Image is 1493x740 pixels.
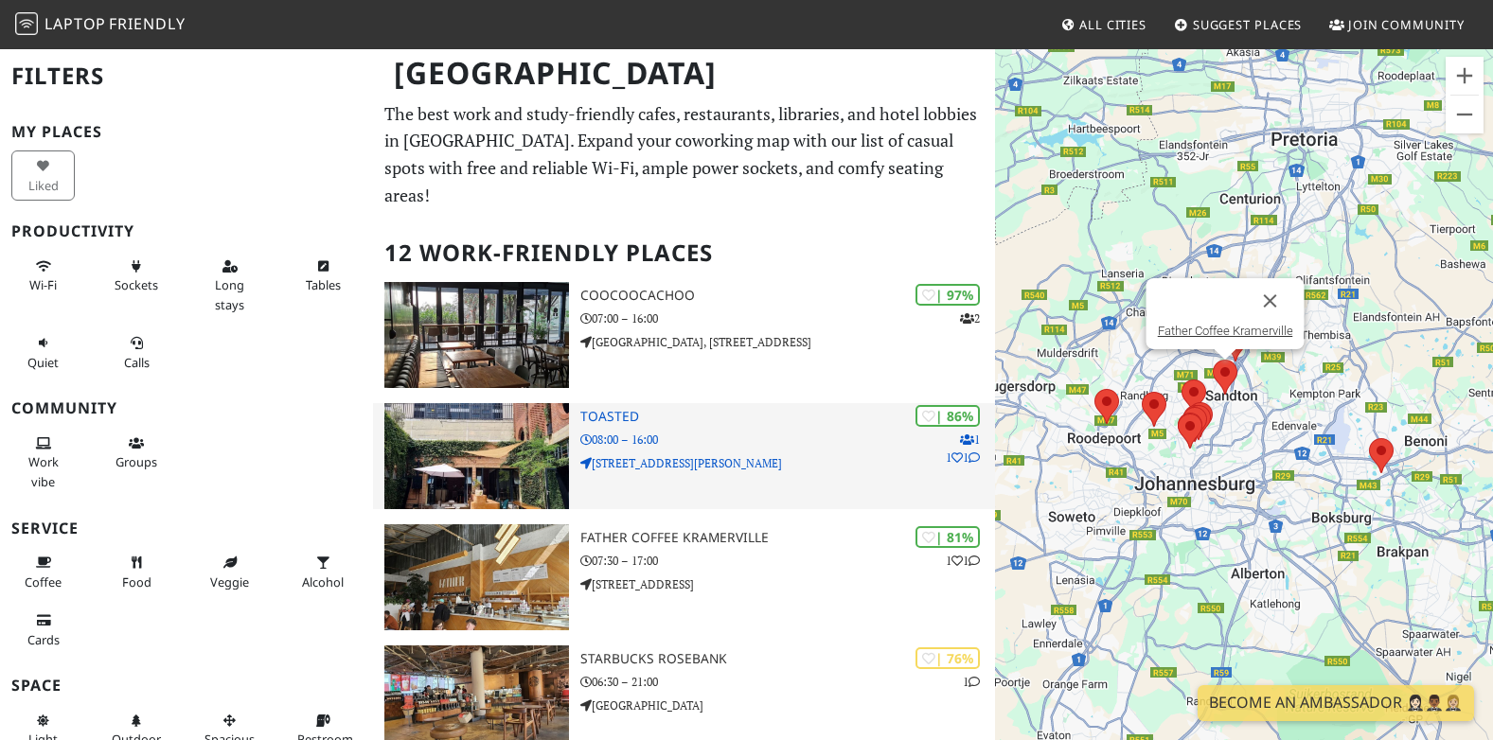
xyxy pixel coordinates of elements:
button: Work vibe [11,428,75,497]
p: [STREET_ADDRESS] [580,575,995,593]
span: Suggest Places [1193,16,1303,33]
a: Coocoocachoo | 97% 2 Coocoocachoo 07:00 – 16:00 [GEOGRAPHIC_DATA], [STREET_ADDRESS] [373,282,995,388]
button: Long stays [198,251,261,320]
button: Quiet [11,327,75,378]
h3: My Places [11,123,362,141]
a: Father Coffee Kramerville | 81% 11 Father Coffee Kramerville 07:30 – 17:00 [STREET_ADDRESS] [373,524,995,630]
span: Stable Wi-Fi [29,276,57,293]
h3: Starbucks Rosebank [580,651,995,667]
button: Cards [11,605,75,655]
div: | 81% [915,526,980,548]
p: 07:30 – 17:00 [580,552,995,570]
button: Coffee [11,547,75,597]
p: 08:00 – 16:00 [580,431,995,449]
button: Tables [292,251,355,301]
h3: Father Coffee Kramerville [580,530,995,546]
a: Suggest Places [1166,8,1310,42]
button: Calls [105,327,169,378]
h3: Community [11,399,362,417]
span: Alcohol [302,573,344,590]
p: 07:00 – 16:00 [580,309,995,327]
button: Groups [105,428,169,478]
h1: [GEOGRAPHIC_DATA] [379,47,991,99]
span: Group tables [116,453,157,470]
button: Alcohol [292,547,355,597]
img: LaptopFriendly [15,12,38,35]
h3: Coocoocachoo [580,288,995,304]
h3: Space [11,677,362,695]
button: Food [105,547,169,597]
p: 06:30 – 21:00 [580,673,995,691]
button: Zoom out [1446,96,1484,133]
p: 1 1 [946,552,980,570]
a: Toasted | 86% 111 Toasted 08:00 – 16:00 [STREET_ADDRESS][PERSON_NAME] [373,403,995,509]
h3: Productivity [11,222,362,240]
span: Coffee [25,573,62,590]
span: Laptop [44,13,106,34]
a: All Cities [1053,8,1154,42]
button: Zoom in [1446,57,1484,95]
span: Quiet [27,354,59,371]
button: Sockets [105,251,169,301]
button: Wi-Fi [11,251,75,301]
span: Long stays [215,276,244,312]
p: The best work and study-friendly cafes, restaurants, libraries, and hotel lobbies in [GEOGRAPHIC_... [384,100,984,209]
span: People working [28,453,59,489]
a: Join Community [1322,8,1472,42]
button: Close [1248,278,1293,324]
span: Veggie [210,573,249,590]
div: | 97% [915,284,980,306]
span: Work-friendly tables [306,276,341,293]
div: | 86% [915,405,980,427]
span: Friendly [109,13,185,34]
div: | 76% [915,647,980,669]
span: Power sockets [115,276,158,293]
p: 1 [963,673,980,691]
p: [GEOGRAPHIC_DATA] [580,696,995,714]
span: Video/audio calls [124,354,150,371]
h2: Filters [11,47,362,105]
button: Veggie [198,547,261,597]
span: Credit cards [27,631,60,648]
span: All Cities [1079,16,1146,33]
img: Coocoocachoo [384,282,569,388]
p: [GEOGRAPHIC_DATA], [STREET_ADDRESS] [580,333,995,351]
a: LaptopFriendly LaptopFriendly [15,9,186,42]
img: Toasted [384,403,569,509]
a: Father Coffee Kramerville [1158,324,1293,338]
h3: Toasted [580,409,995,425]
img: Father Coffee Kramerville [384,524,569,630]
p: [STREET_ADDRESS][PERSON_NAME] [580,454,995,472]
h3: Service [11,520,362,537]
span: Join Community [1348,16,1465,33]
h2: 12 Work-Friendly Places [384,224,984,282]
p: 2 [960,309,980,327]
a: Become an Ambassador 🤵🏻‍♀️🤵🏾‍♂️🤵🏼‍♀️ [1198,685,1474,721]
p: 1 1 1 [946,431,980,467]
span: Food [122,573,151,590]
